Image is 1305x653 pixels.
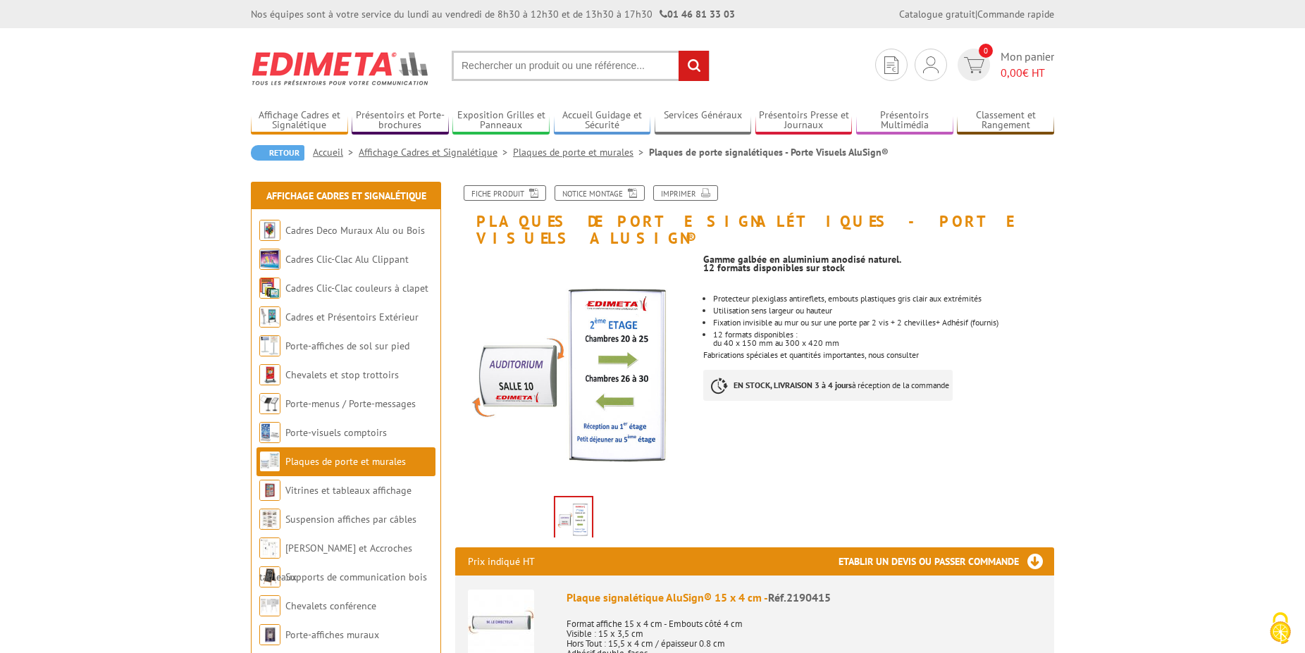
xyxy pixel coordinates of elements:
[285,311,419,323] a: Cadres et Présentoirs Extérieur
[259,480,280,501] img: Vitrines et tableaux affichage
[285,484,412,497] a: Vitrines et tableaux affichage
[259,220,280,241] img: Cadres Deco Muraux Alu ou Bois
[259,335,280,356] img: Porte-affiches de sol sur pied
[452,51,710,81] input: Rechercher un produit ou une référence...
[713,294,1054,303] li: Protecteur plexiglass antireflets, embouts plastiques gris clair aux extrémités
[1001,66,1022,80] span: 0,00
[251,109,348,132] a: Affichage Cadres et Signalétique
[703,351,1054,359] p: Fabrications spéciales et quantités importantes, nous consulter
[703,255,1054,263] p: Gamme galbée en aluminium anodisé naturel.
[259,537,280,559] img: Cimaises et Accroches tableaux
[468,547,535,576] p: Prix indiqué HT
[259,451,280,472] img: Plaques de porte et murales
[839,547,1054,576] h3: Etablir un devis ou passer commande
[285,397,416,410] a: Porte-menus / Porte-messages
[703,370,953,401] p: à réception de la commande
[259,624,280,645] img: Porte-affiches muraux
[352,109,449,132] a: Présentoirs et Porte-brochures
[1263,611,1298,646] img: Cookies (fenêtre modale)
[856,109,953,132] a: Présentoirs Multimédia
[713,330,1054,339] p: 12 formats disponibles :
[713,306,1054,315] li: Utilisation sens largeur ou hauteur
[1256,605,1305,653] button: Cookies (fenêtre modale)
[259,249,280,270] img: Cadres Clic-Clac Alu Clippant
[266,189,426,202] a: Affichage Cadres et Signalétique
[285,224,425,237] a: Cadres Deco Muraux Alu ou Bois
[259,393,280,414] img: Porte-menus / Porte-messages
[285,455,406,468] a: Plaques de porte et murales
[285,282,428,294] a: Cadres Clic-Clac couleurs à clapet
[977,8,1054,20] a: Commande rapide
[445,185,1065,247] h1: Plaques de porte signalétiques - Porte Visuels AluSign®
[259,306,280,328] img: Cadres et Présentoirs Extérieur
[964,57,984,73] img: devis rapide
[285,253,409,266] a: Cadres Clic-Clac Alu Clippant
[899,7,1054,21] div: |
[359,146,513,158] a: Affichage Cadres et Signalétique
[285,513,416,525] a: Suspension affiches par câbles
[285,368,399,381] a: Chevalets et stop trottoirs
[513,146,649,158] a: Plaques de porte et murales
[884,56,898,74] img: devis rapide
[954,49,1054,81] a: devis rapide 0 Mon panier 0,00€ HT
[734,380,852,390] strong: EN STOCK, LIVRAISON 3 à 4 jours
[259,509,280,530] img: Suspension affiches par câbles
[703,263,1054,272] p: 12 formats disponibles sur stock
[555,497,592,541] img: plaques_de_porte_2190415_1.jpg
[567,590,1041,606] div: Plaque signalétique AluSign® 15 x 4 cm -
[285,571,427,583] a: Supports de communication bois
[251,42,431,94] img: Edimeta
[554,109,651,132] a: Accueil Guidage et Sécurité
[1001,49,1054,81] span: Mon panier
[713,339,1054,347] p: du 40 x 150 mm au 300 x 420 mm
[251,7,735,21] div: Nos équipes sont à votre service du lundi au vendredi de 8h30 à 12h30 et de 13h30 à 17h30
[768,590,831,604] span: Réf.2190415
[899,8,975,20] a: Catalogue gratuit
[1001,65,1054,81] span: € HT
[655,109,752,132] a: Services Généraux
[455,254,693,491] img: plaques_de_porte_2190415_1.jpg
[251,145,304,161] a: Retour
[259,595,280,616] img: Chevalets conférence
[285,340,409,352] a: Porte-affiches de sol sur pied
[755,109,853,132] a: Présentoirs Presse et Journaux
[259,278,280,299] img: Cadres Clic-Clac couleurs à clapet
[313,146,359,158] a: Accueil
[464,185,546,201] a: Fiche produit
[285,426,387,439] a: Porte-visuels comptoirs
[679,51,709,81] input: rechercher
[957,109,1054,132] a: Classement et Rangement
[649,145,889,159] li: Plaques de porte signalétiques - Porte Visuels AluSign®
[285,599,376,612] a: Chevalets conférence
[923,56,939,73] img: devis rapide
[660,8,735,20] strong: 01 46 81 33 03
[979,44,993,58] span: 0
[452,109,550,132] a: Exposition Grilles et Panneaux
[713,318,1054,327] li: Fixation invisible au mur ou sur une porte par 2 vis + 2 chevilles+ Adhésif (fournis)
[259,542,412,583] a: [PERSON_NAME] et Accroches tableaux
[285,628,379,641] a: Porte-affiches muraux
[555,185,645,201] a: Notice Montage
[259,364,280,385] img: Chevalets et stop trottoirs
[653,185,718,201] a: Imprimer
[259,422,280,443] img: Porte-visuels comptoirs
